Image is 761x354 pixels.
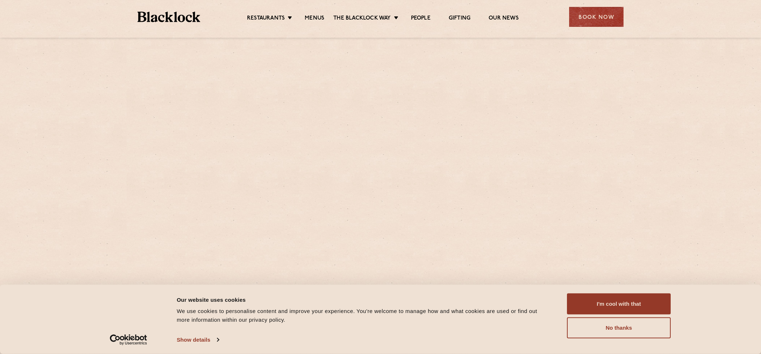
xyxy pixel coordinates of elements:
a: Restaurants [247,15,285,23]
a: People [411,15,431,23]
button: I'm cool with that [567,293,671,314]
div: Our website uses cookies [177,295,551,304]
a: The Blacklock Way [333,15,391,23]
div: We use cookies to personalise content and improve your experience. You're welcome to manage how a... [177,307,551,324]
a: Menus [305,15,324,23]
div: Book Now [569,7,624,27]
a: Usercentrics Cookiebot - opens in a new window [97,334,160,345]
a: Show details [177,334,219,345]
img: BL_Textured_Logo-footer-cropped.svg [137,12,200,22]
a: Our News [489,15,519,23]
button: No thanks [567,317,671,338]
a: Gifting [449,15,470,23]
